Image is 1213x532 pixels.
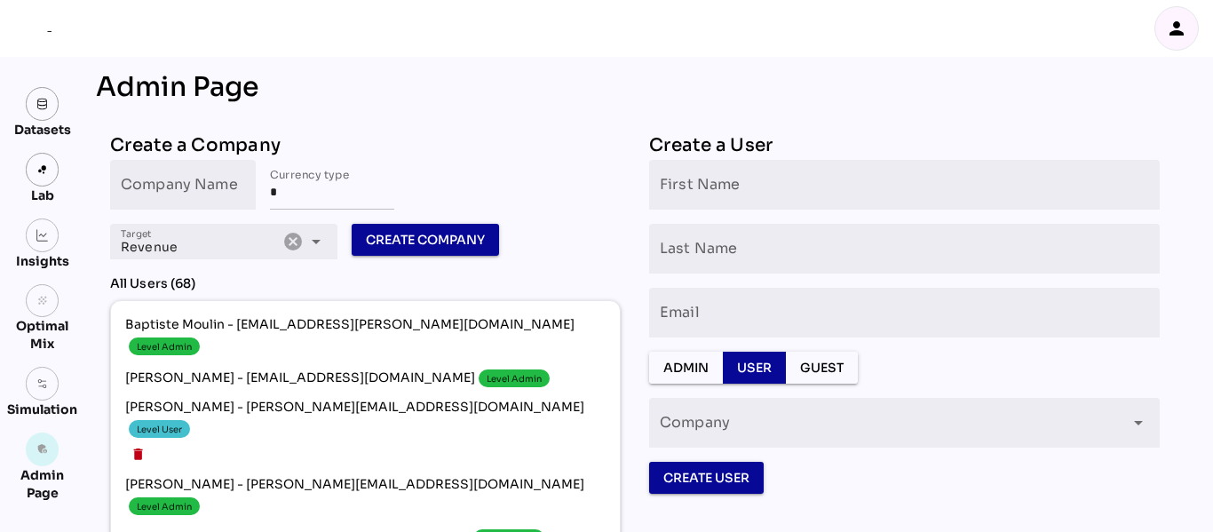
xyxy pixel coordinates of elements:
[14,9,53,48] div: mediaROI
[270,160,394,210] input: Currency type
[282,231,304,252] i: Clear
[125,315,606,359] span: Baptiste Moulin - [EMAIL_ADDRESS][PERSON_NAME][DOMAIN_NAME]
[649,352,723,384] button: Admin
[110,274,621,293] div: All Users (68)
[110,131,621,160] div: Create a Company
[7,466,77,502] div: Admin Page
[366,229,485,250] span: Create Company
[23,187,62,204] div: Lab
[36,443,49,456] i: admin_panel_settings
[36,98,49,110] img: data.svg
[660,160,1149,210] input: First Name
[36,229,49,242] img: graph.svg
[352,224,499,256] button: Create Company
[663,467,749,488] span: Create User
[137,500,192,513] div: Level Admin
[649,131,1160,160] div: Create a User
[125,475,606,519] span: [PERSON_NAME] - [PERSON_NAME][EMAIL_ADDRESS][DOMAIN_NAME]
[137,340,192,353] div: Level Admin
[305,231,327,252] i: arrow_drop_down
[125,366,606,391] span: [PERSON_NAME] - [EMAIL_ADDRESS][DOMAIN_NAME]
[36,163,49,176] img: lab.svg
[36,377,49,390] img: settings.svg
[800,357,844,378] span: Guest
[16,252,69,270] div: Insights
[649,462,764,494] button: Create User
[131,447,146,462] i: delete
[96,71,1174,103] div: Admin Page
[121,239,178,255] span: Revenue
[7,317,77,353] div: Optimal Mix
[125,398,606,441] span: [PERSON_NAME] - [PERSON_NAME][EMAIL_ADDRESS][DOMAIN_NAME]
[737,357,772,378] span: User
[1128,412,1149,433] i: arrow_drop_down
[7,401,77,418] div: Simulation
[14,121,71,139] div: Datasets
[1166,18,1187,39] i: person
[786,352,858,384] button: Guest
[36,295,49,307] i: grain
[660,288,1149,337] input: Email
[121,160,245,210] input: Company Name
[660,224,1149,274] input: Last Name
[487,372,542,385] div: Level Admin
[137,423,182,436] div: Level User
[723,352,786,384] button: User
[663,357,709,378] span: Admin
